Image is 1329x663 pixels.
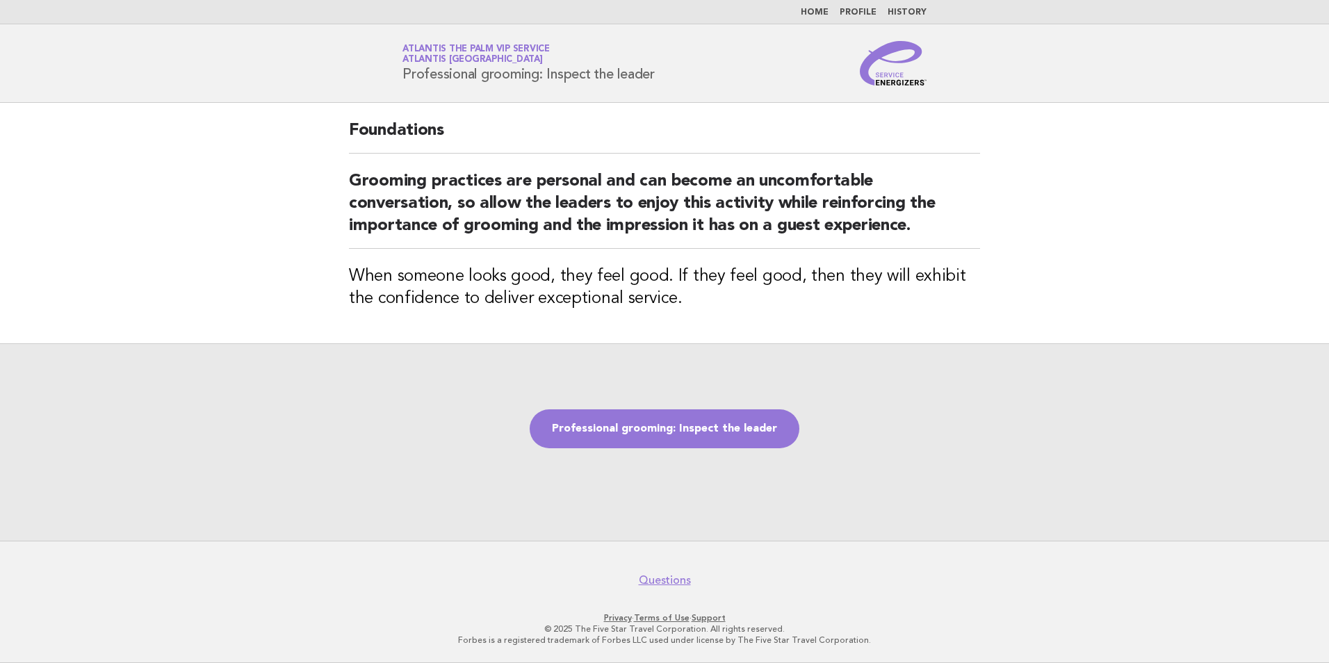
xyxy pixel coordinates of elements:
p: Forbes is a registered trademark of Forbes LLC used under license by The Five Star Travel Corpora... [239,635,1090,646]
a: Home [801,8,829,17]
h3: When someone looks good, they feel good. If they feel good, then they will exhibit the confidence... [349,265,980,310]
a: Terms of Use [634,613,690,623]
span: Atlantis [GEOGRAPHIC_DATA] [402,56,543,65]
img: Service Energizers [860,41,927,85]
h2: Grooming practices are personal and can become an uncomfortable conversation, so allow the leader... [349,170,980,249]
a: Support [692,613,726,623]
h1: Professional grooming: Inspect the leader [402,45,655,81]
p: © 2025 The Five Star Travel Corporation. All rights reserved. [239,623,1090,635]
a: Atlantis The Palm VIP ServiceAtlantis [GEOGRAPHIC_DATA] [402,44,550,64]
p: · · [239,612,1090,623]
a: Privacy [604,613,632,623]
a: Professional grooming: Inspect the leader [530,409,799,448]
a: Profile [840,8,877,17]
a: History [888,8,927,17]
a: Questions [639,573,691,587]
h2: Foundations [349,120,980,154]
